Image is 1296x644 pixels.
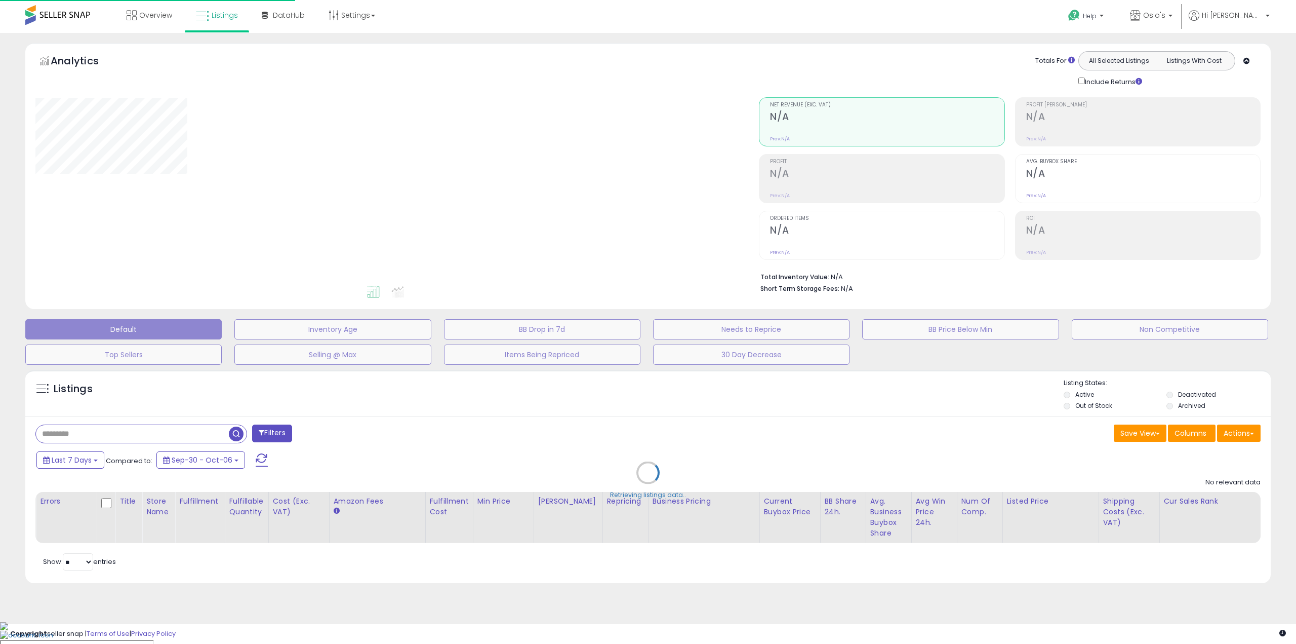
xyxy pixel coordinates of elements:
span: Ordered Items [770,216,1004,221]
button: BB Price Below Min [862,319,1059,339]
span: Overview [139,10,172,20]
span: Listings [212,10,238,20]
button: Listings With Cost [1156,54,1232,67]
a: Hi [PERSON_NAME] [1189,10,1270,33]
span: Profit [770,159,1004,165]
small: Prev: N/A [1026,249,1046,255]
span: Oslo's [1143,10,1165,20]
span: Help [1083,12,1097,20]
a: Help [1060,2,1114,33]
h2: N/A [1026,111,1260,125]
button: Non Competitive [1072,319,1268,339]
small: Prev: N/A [1026,193,1046,199]
span: Hi [PERSON_NAME] [1202,10,1263,20]
button: Items Being Repriced [444,345,640,365]
span: Profit [PERSON_NAME] [1026,102,1260,108]
span: ROI [1026,216,1260,221]
button: Needs to Reprice [653,319,849,339]
b: Total Inventory Value: [760,273,829,281]
span: Net Revenue (Exc. VAT) [770,102,1004,108]
h2: N/A [1026,168,1260,181]
span: DataHub [273,10,305,20]
div: Totals For [1035,56,1075,66]
button: Top Sellers [25,345,222,365]
button: Default [25,319,222,339]
h5: Analytics [51,54,118,70]
h2: N/A [770,224,1004,238]
li: N/A [760,270,1253,282]
i: Get Help [1068,9,1080,22]
small: Prev: N/A [770,136,790,142]
button: Inventory Age [234,319,431,339]
span: Avg. Buybox Share [1026,159,1260,165]
div: Include Returns [1071,75,1154,87]
b: Short Term Storage Fees: [760,284,839,293]
button: 30 Day Decrease [653,345,849,365]
small: Prev: N/A [770,249,790,255]
small: Prev: N/A [1026,136,1046,142]
h2: N/A [770,111,1004,125]
button: Selling @ Max [234,345,431,365]
h2: N/A [1026,224,1260,238]
h2: N/A [770,168,1004,181]
button: BB Drop in 7d [444,319,640,339]
button: All Selected Listings [1081,54,1157,67]
small: Prev: N/A [770,193,790,199]
div: Retrieving listings data.. [610,490,686,500]
span: N/A [841,284,853,293]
